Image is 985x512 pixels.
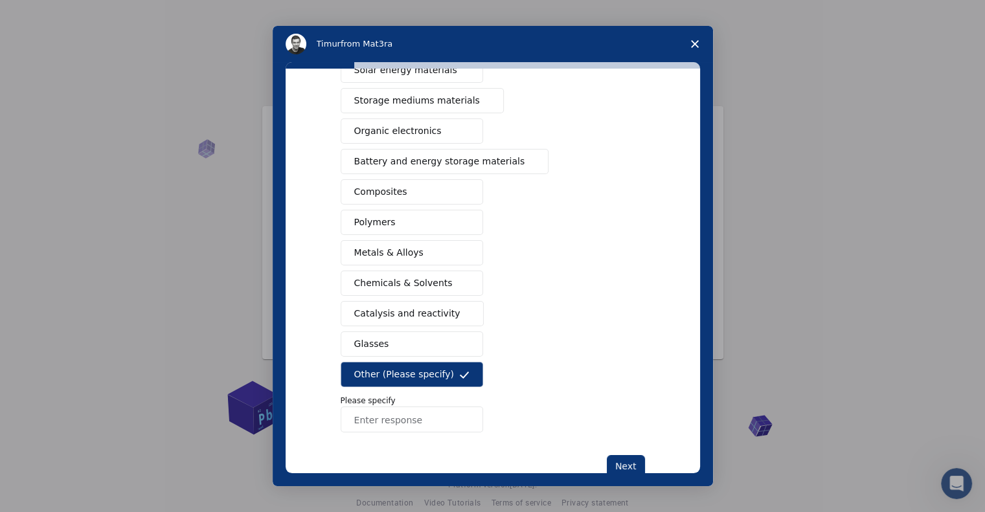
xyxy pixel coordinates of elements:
[341,331,483,357] button: Glasses
[317,39,341,49] span: Timur
[354,307,460,320] span: Catalysis and reactivity
[341,179,483,205] button: Composites
[354,216,396,229] span: Polymers
[21,9,84,21] span: Assistance
[341,301,484,326] button: Catalysis and reactivity
[607,455,645,477] button: Next
[354,276,453,290] span: Chemicals & Solvents
[341,240,483,265] button: Metals & Alloys
[341,362,483,387] button: Other (Please specify)
[354,185,407,199] span: Composites
[341,118,483,144] button: Organic electronics
[354,124,442,138] span: Organic electronics
[341,210,483,235] button: Polymers
[341,271,483,296] button: Chemicals & Solvents
[341,39,392,49] span: from Mat3ra
[354,368,454,381] span: Other (Please specify)
[286,34,306,54] img: Profile image for Timur
[354,94,480,107] span: Storage mediums materials
[354,246,424,260] span: Metals & Alloys
[354,337,389,351] span: Glasses
[354,63,457,77] span: Solar energy materials
[341,395,645,406] p: Please specify
[341,406,483,432] input: Enter response
[341,58,483,83] button: Solar energy materials
[341,88,504,113] button: Storage mediums materials
[354,155,525,168] span: Battery and energy storage materials
[341,149,549,174] button: Battery and energy storage materials
[677,26,713,62] span: Close survey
